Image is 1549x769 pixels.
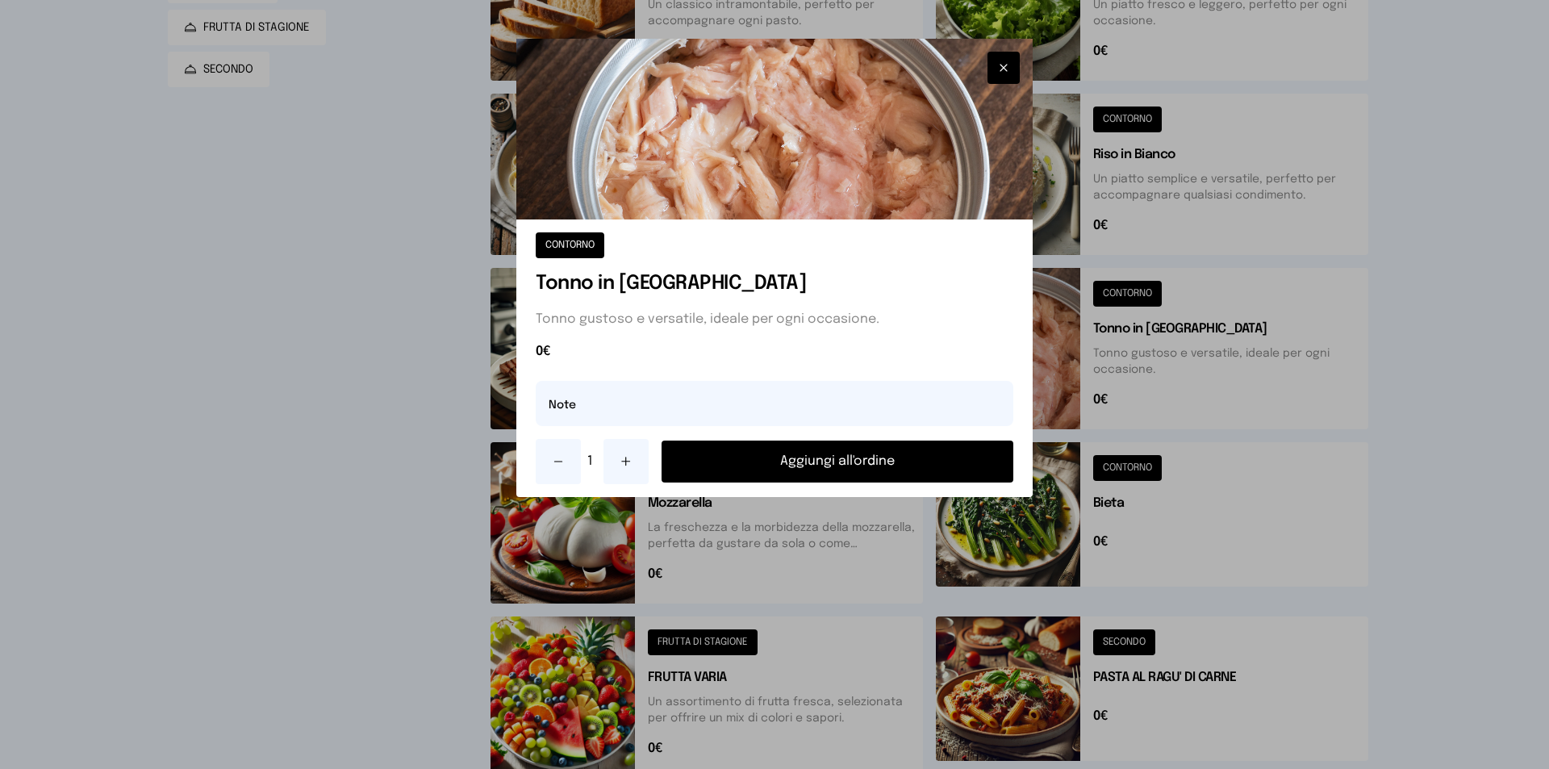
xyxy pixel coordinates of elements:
[536,271,1013,297] h1: Tonno in [GEOGRAPHIC_DATA]
[536,232,604,258] button: CONTORNO
[587,452,597,471] span: 1
[536,310,1013,329] p: Tonno gustoso e versatile, ideale per ogni occasione.
[662,441,1013,483] button: Aggiungi all'ordine
[536,342,1013,362] span: 0€
[516,39,1033,219] img: Tonno in Scatola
